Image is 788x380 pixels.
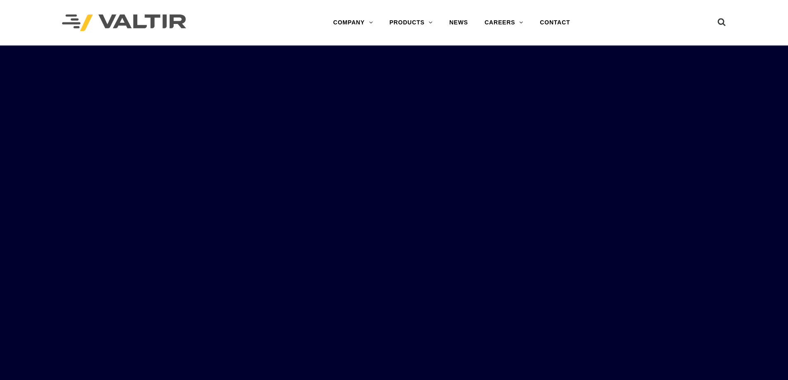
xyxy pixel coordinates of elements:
a: CAREERS [476,14,532,31]
a: CONTACT [532,14,578,31]
a: NEWS [441,14,476,31]
a: COMPANY [325,14,381,31]
a: PRODUCTS [381,14,441,31]
img: Valtir [62,14,186,31]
